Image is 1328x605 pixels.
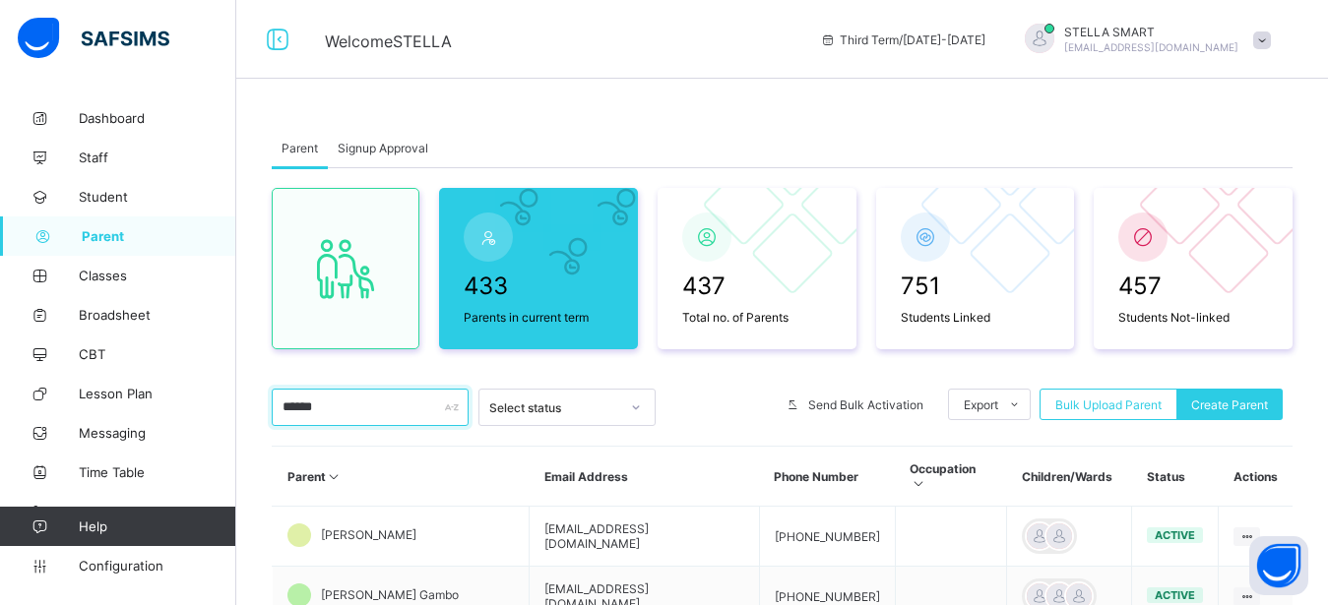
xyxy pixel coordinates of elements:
span: Messaging [79,425,236,441]
th: Status [1132,447,1219,507]
span: Send Bulk Activation [808,397,923,412]
span: Help [79,518,235,534]
td: [EMAIL_ADDRESS][DOMAIN_NAME] [530,507,759,567]
span: Time Table [79,464,236,480]
span: Staff [79,150,236,165]
th: Parent [273,447,530,507]
span: Signup Approval [338,141,428,155]
span: 437 [682,272,832,300]
span: Students Not-linked [1118,310,1268,325]
span: Export [964,397,998,412]
span: CBT [79,346,236,362]
th: Email Address [530,447,759,507]
span: active [1155,588,1195,602]
img: safsims [18,18,169,59]
span: active [1155,528,1195,542]
i: Sort in Ascending Order [326,469,343,484]
span: Create Parent [1191,397,1268,412]
i: Sort in Ascending Order [910,476,926,491]
div: Select status [489,400,619,415]
span: 751 [901,272,1050,300]
button: Open asap [1249,536,1308,595]
span: Parent [282,141,318,155]
span: [EMAIL_ADDRESS][DOMAIN_NAME] [1064,41,1238,53]
span: Student [79,189,236,205]
span: Parent [82,228,236,244]
th: Children/Wards [1007,447,1132,507]
span: [PERSON_NAME] Gambo [321,587,459,602]
span: Broadsheet [79,307,236,323]
span: Students Linked [901,310,1050,325]
span: [PERSON_NAME] [321,527,416,542]
th: Actions [1219,447,1293,507]
td: [PHONE_NUMBER] [759,507,895,567]
span: Total no. of Parents [682,310,832,325]
span: Welcome STELLA [325,31,452,51]
span: Parents in current term [464,310,613,325]
span: STELLA SMART [1064,25,1238,39]
span: Assessment Format [79,504,236,519]
th: Occupation [895,447,1007,507]
span: Classes [79,268,236,283]
span: Lesson Plan [79,386,236,401]
span: Bulk Upload Parent [1055,397,1162,412]
span: 433 [464,272,613,300]
div: STELLASMART [1005,24,1281,56]
span: 457 [1118,272,1268,300]
span: session/term information [820,32,985,47]
span: Dashboard [79,110,236,126]
th: Phone Number [759,447,895,507]
span: Configuration [79,558,235,574]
